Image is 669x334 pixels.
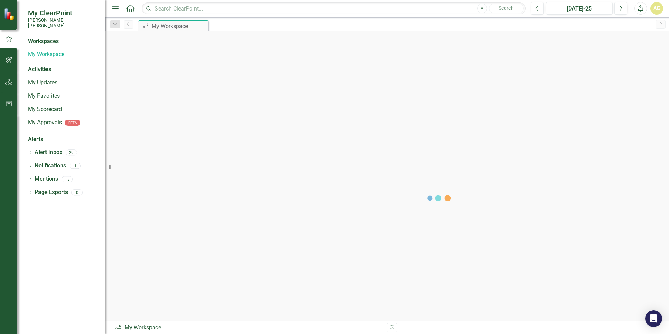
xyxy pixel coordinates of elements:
[28,135,98,144] div: Alerts
[489,4,524,13] button: Search
[142,2,526,15] input: Search ClearPoint...
[28,105,98,113] a: My Scorecard
[70,163,81,169] div: 1
[28,50,98,58] a: My Workspace
[28,92,98,100] a: My Favorites
[66,149,77,155] div: 29
[71,189,83,195] div: 0
[3,8,16,20] img: ClearPoint Strategy
[28,17,98,29] small: [PERSON_NAME] [PERSON_NAME]
[35,162,66,170] a: Notifications
[65,120,80,126] div: BETA
[499,5,514,11] span: Search
[548,5,610,13] div: [DATE]-25
[28,79,98,87] a: My Updates
[28,119,62,127] a: My Approvals
[28,37,59,46] div: Workspaces
[28,65,98,74] div: Activities
[35,148,62,156] a: Alert Inbox
[650,2,663,15] button: AG
[546,2,613,15] button: [DATE]-25
[62,176,73,182] div: 13
[35,188,68,196] a: Page Exports
[115,324,382,332] div: My Workspace
[152,22,206,30] div: My Workspace
[35,175,58,183] a: Mentions
[645,310,662,327] div: Open Intercom Messenger
[28,9,98,17] span: My ClearPoint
